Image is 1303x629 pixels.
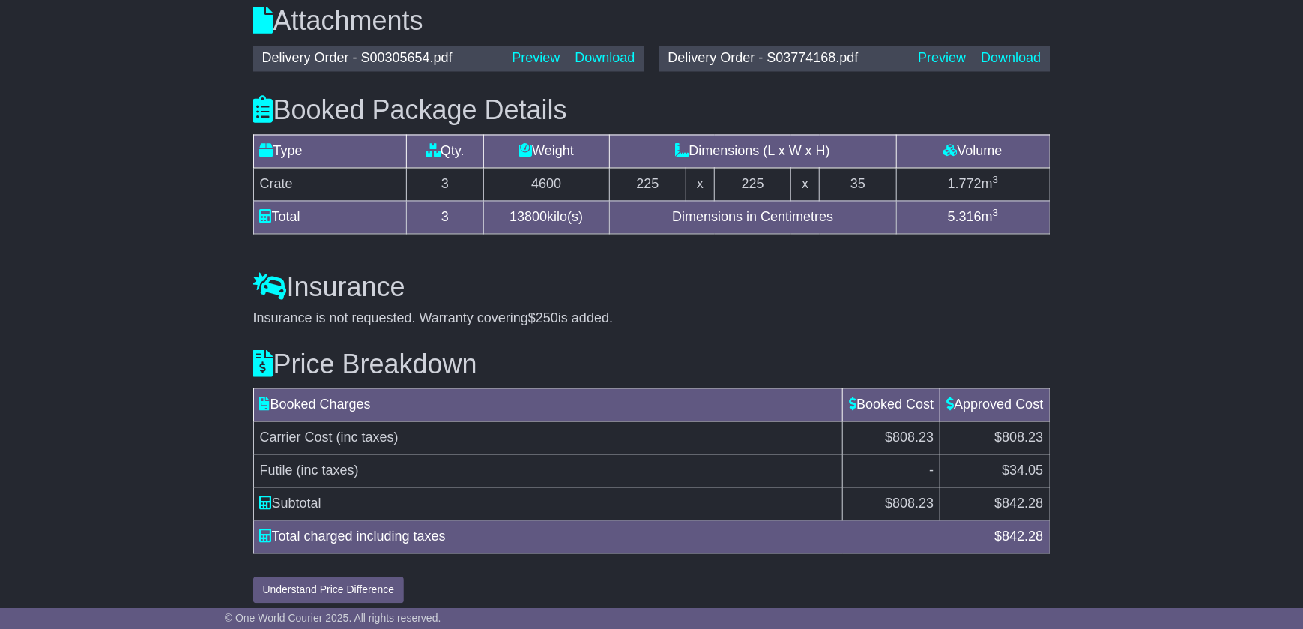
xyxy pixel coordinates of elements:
td: Volume [896,135,1050,168]
td: 3 [407,168,483,201]
td: $ [940,488,1050,521]
span: $250 [528,311,558,326]
h3: Booked Package Details [253,96,1050,126]
span: 5.316 [948,210,982,225]
div: Delivery Order - S00305654.pdf [255,51,505,67]
div: Total charged including taxes [253,527,988,547]
span: $34.05 [1002,463,1043,478]
td: $ [843,488,940,521]
td: x [686,168,715,201]
td: Type [253,135,407,168]
td: Booked Cost [843,389,940,422]
td: Dimensions in Centimetres [609,201,896,234]
span: $808.23 [885,430,934,445]
span: - [929,463,934,478]
td: Approved Cost [940,389,1050,422]
td: 4600 [483,168,609,201]
td: Subtotal [253,488,843,521]
span: Futile [260,463,293,478]
span: (inc taxes) [297,463,359,478]
td: Weight [483,135,609,168]
a: Preview [512,51,560,66]
td: 35 [820,168,896,201]
td: Booked Charges [253,389,843,422]
div: Insurance is not requested. Warranty covering is added. [253,311,1050,328]
td: kilo(s) [483,201,609,234]
td: 225 [715,168,791,201]
span: $808.23 [994,430,1043,445]
h3: Insurance [253,273,1050,303]
td: Dimensions (L x W x H) [609,135,896,168]
a: Download [575,51,635,66]
a: Preview [918,51,966,66]
span: 842.28 [1002,529,1043,544]
td: x [791,168,820,201]
div: Delivery Order - S03774168.pdf [661,51,911,67]
button: Understand Price Difference [253,577,405,604]
sup: 3 [993,175,999,186]
h3: Price Breakdown [253,350,1050,380]
td: m [896,168,1050,201]
td: Qty. [407,135,483,168]
span: 808.23 [892,496,934,511]
span: (inc taxes) [336,430,399,445]
td: m [896,201,1050,234]
h3: Attachments [253,6,1050,36]
sup: 3 [993,208,999,219]
span: 842.28 [1002,496,1043,511]
td: Total [253,201,407,234]
td: Crate [253,168,407,201]
span: 13800 [510,210,547,225]
span: © One World Courier 2025. All rights reserved. [225,612,441,624]
td: 225 [609,168,686,201]
span: Carrier Cost [260,430,333,445]
td: 3 [407,201,483,234]
div: $ [987,527,1050,547]
a: Download [981,51,1041,66]
span: 1.772 [948,177,982,192]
